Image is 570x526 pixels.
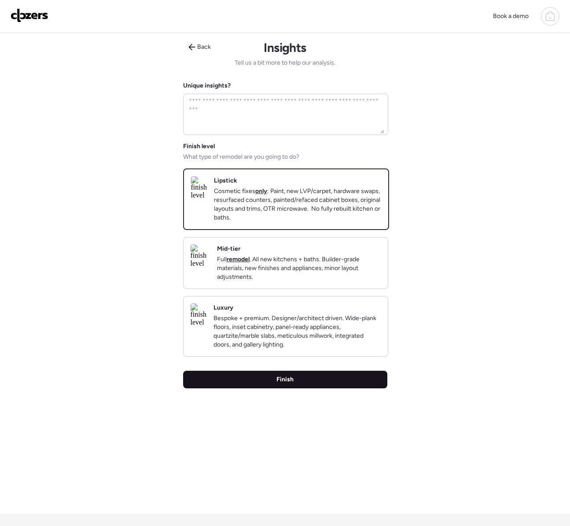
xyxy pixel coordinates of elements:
[191,245,210,267] img: finish level
[11,8,48,22] img: Logo
[217,245,240,253] h2: Mid-tier
[264,40,306,55] h1: Insights
[191,303,206,326] img: finish level
[183,142,215,151] span: Finish level
[213,303,233,312] h2: Luxury
[214,187,381,222] p: Cosmetic fixes : Paint, new LVP/carpet, hardware swaps, resurfaced counters, painted/refaced cabi...
[227,256,250,263] strong: remodel
[213,314,381,349] p: Bespoke + premium. Designer/architect driven. Wide-plank floors, inset cabinetry, panel-ready app...
[183,153,299,161] span: What type of remodel are you going to do?
[493,12,529,20] span: Book a demo
[235,58,335,67] span: Tell us a bit more to help our analysis.
[255,187,267,195] strong: only
[217,255,381,281] p: Full . All new kitchens + baths. Builder-grade materials, new finishes and appliances, minor layo...
[214,176,237,185] h2: Lipstick
[183,82,231,89] label: Unique insights?
[197,43,211,51] span: Back
[276,375,294,384] span: Finish
[191,176,207,199] img: finish level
